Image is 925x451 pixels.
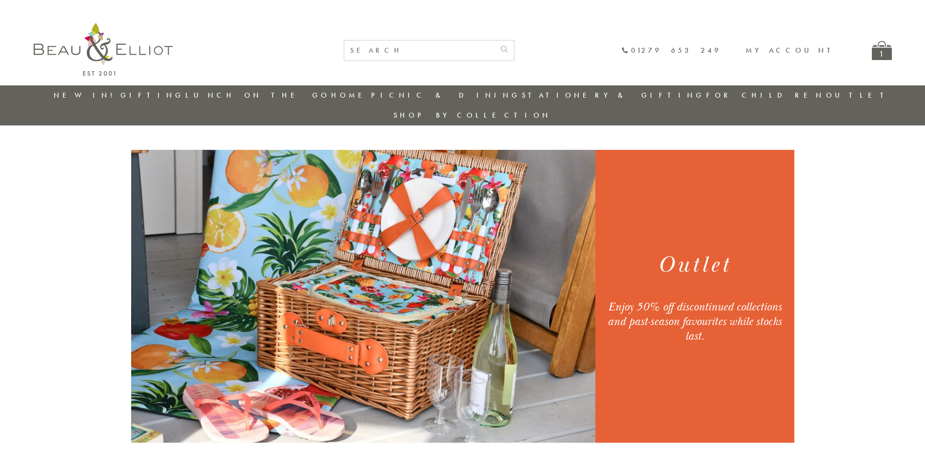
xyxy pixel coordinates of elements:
[394,110,551,120] a: Shop by collection
[371,90,520,100] a: Picnic & Dining
[131,150,595,443] img: Picnic Baskets, Picnic Sets & Hampers
[607,250,782,280] h1: Outlet
[344,41,494,61] input: SEARCH
[331,90,370,100] a: Home
[826,90,891,100] a: Outlet
[746,45,838,55] a: My account
[706,90,825,100] a: For Children
[185,90,330,100] a: Lunch On The Go
[54,90,119,100] a: New in!
[522,90,705,100] a: Stationery & Gifting
[120,90,184,100] a: Gifting
[607,300,782,344] div: Enjoy 50% off discontinued collections and past-season favourites while stocks last.
[872,41,892,60] a: 1
[621,46,721,55] a: 01279 653 249
[34,23,173,76] img: logo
